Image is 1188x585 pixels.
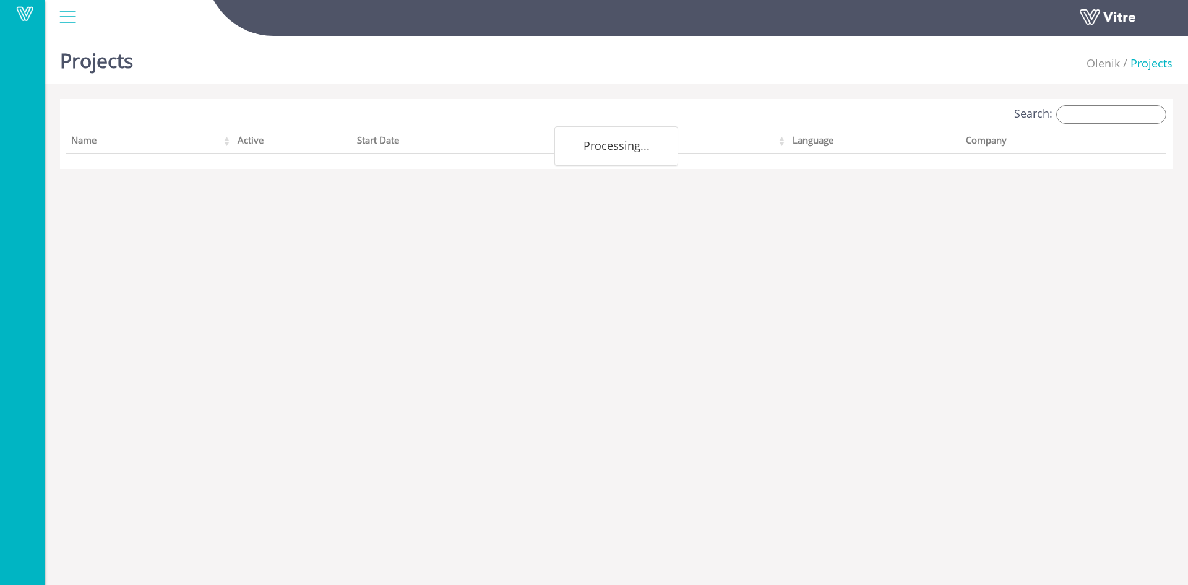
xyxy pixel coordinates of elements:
input: Search: [1056,105,1166,124]
li: Projects [1120,56,1173,72]
th: End Date [577,131,788,154]
h1: Projects [60,31,133,84]
th: Company [961,131,1133,154]
label: Search: [1014,105,1166,124]
span: 237 [1087,56,1120,71]
th: Start Date [352,131,577,154]
th: Active [233,131,353,154]
th: Name [66,131,233,154]
div: Processing... [554,126,678,166]
th: Language [788,131,962,154]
